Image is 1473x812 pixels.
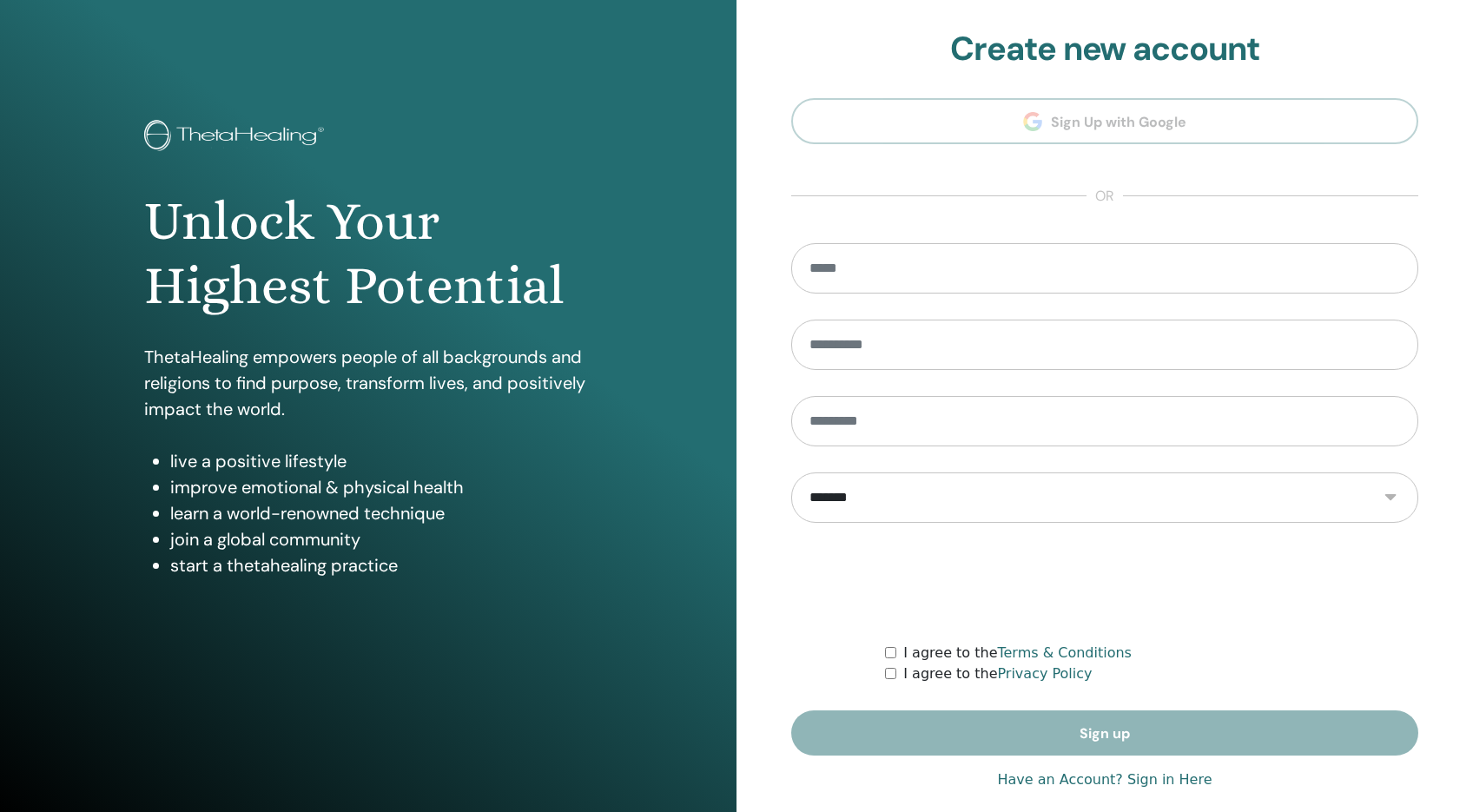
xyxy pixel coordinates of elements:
h2: Create new account [791,30,1418,69]
a: Privacy Policy [997,665,1092,682]
li: improve emotional & physical health [170,474,591,500]
label: I agree to the [903,663,1092,684]
li: start a thetahealing practice [170,552,591,578]
a: Have an Account? Sign in Here [997,769,1212,790]
h1: Unlock Your Highest Potential [144,189,591,319]
li: live a positive lifestyle [170,448,591,474]
span: or [1087,186,1123,207]
li: join a global community [170,526,591,552]
a: Terms & Conditions [997,644,1131,661]
li: learn a world-renowned technique [170,500,591,526]
p: ThetaHealing empowers people of all backgrounds and religions to find purpose, transform lives, a... [144,344,591,422]
iframe: reCAPTCHA [973,549,1237,617]
label: I agree to the [903,643,1132,663]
